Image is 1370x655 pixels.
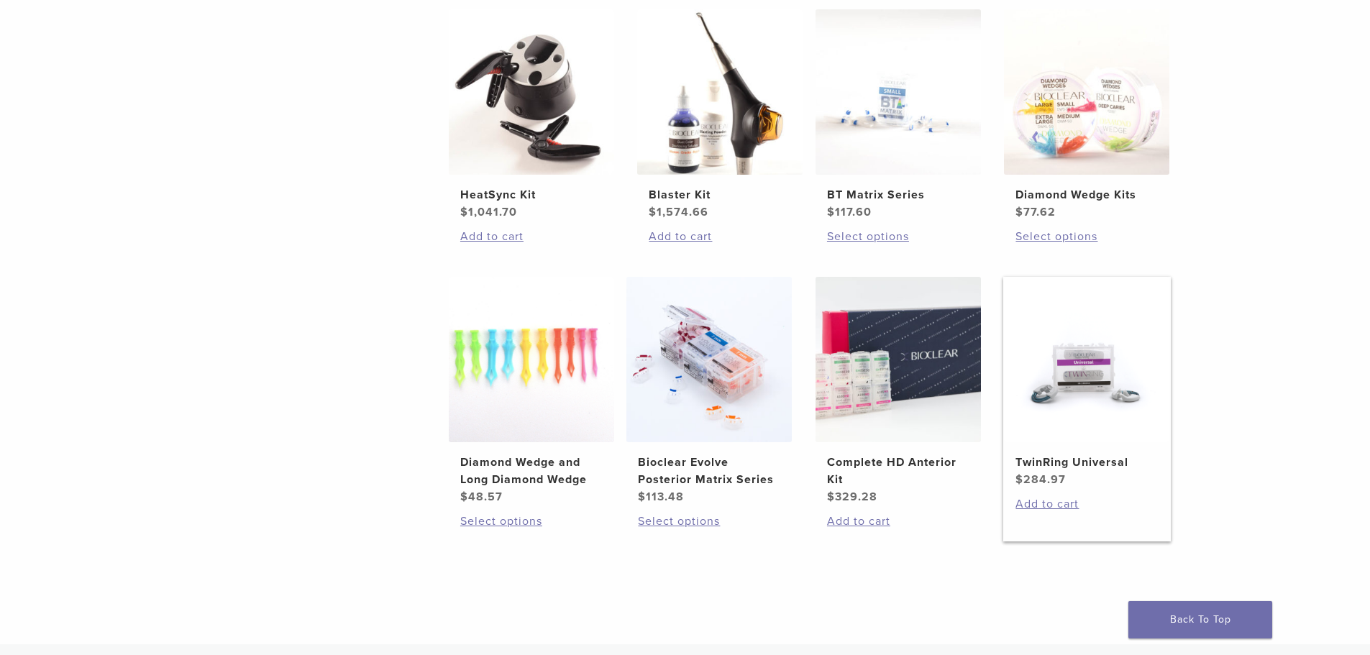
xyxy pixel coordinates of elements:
a: Select options for “BT Matrix Series” [827,228,969,245]
h2: HeatSync Kit [460,186,603,203]
bdi: 1,574.66 [649,205,708,219]
a: Blaster KitBlaster Kit $1,574.66 [636,9,804,221]
bdi: 113.48 [638,490,684,504]
img: HeatSync Kit [449,9,614,175]
h2: Diamond Wedge Kits [1015,186,1158,203]
img: Blaster Kit [637,9,803,175]
a: Add to cart: “Complete HD Anterior Kit” [827,513,969,530]
h2: Blaster Kit [649,186,791,203]
img: TwinRing Universal [1004,277,1169,442]
a: Diamond Wedge and Long Diamond WedgeDiamond Wedge and Long Diamond Wedge $48.57 [448,277,616,505]
img: Diamond Wedge and Long Diamond Wedge [449,277,614,442]
a: Select options for “Diamond Wedge Kits” [1015,228,1158,245]
bdi: 1,041.70 [460,205,517,219]
h2: TwinRing Universal [1015,454,1158,471]
span: $ [649,205,657,219]
bdi: 329.28 [827,490,877,504]
span: $ [1015,472,1023,487]
img: Diamond Wedge Kits [1004,9,1169,175]
h2: Diamond Wedge and Long Diamond Wedge [460,454,603,488]
bdi: 117.60 [827,205,872,219]
a: Add to cart: “Blaster Kit” [649,228,791,245]
a: Complete HD Anterior KitComplete HD Anterior Kit $329.28 [815,277,982,505]
img: Complete HD Anterior Kit [816,277,981,442]
a: Add to cart: “TwinRing Universal” [1015,495,1158,513]
h2: Bioclear Evolve Posterior Matrix Series [638,454,780,488]
img: Bioclear Evolve Posterior Matrix Series [626,277,792,442]
bdi: 284.97 [1015,472,1066,487]
span: $ [827,490,835,504]
a: Select options for “Diamond Wedge and Long Diamond Wedge” [460,513,603,530]
span: $ [827,205,835,219]
a: Back To Top [1128,601,1272,638]
a: Add to cart: “HeatSync Kit” [460,228,603,245]
a: Select options for “Bioclear Evolve Posterior Matrix Series” [638,513,780,530]
a: BT Matrix SeriesBT Matrix Series $117.60 [815,9,982,221]
a: Diamond Wedge KitsDiamond Wedge Kits $77.62 [1003,9,1171,221]
a: HeatSync KitHeatSync Kit $1,041.70 [448,9,616,221]
span: $ [1015,205,1023,219]
h2: Complete HD Anterior Kit [827,454,969,488]
img: BT Matrix Series [816,9,981,175]
span: $ [638,490,646,504]
bdi: 77.62 [1015,205,1056,219]
a: TwinRing UniversalTwinRing Universal $284.97 [1003,277,1171,488]
span: $ [460,490,468,504]
span: $ [460,205,468,219]
h2: BT Matrix Series [827,186,969,203]
bdi: 48.57 [460,490,503,504]
a: Bioclear Evolve Posterior Matrix SeriesBioclear Evolve Posterior Matrix Series $113.48 [626,277,793,505]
